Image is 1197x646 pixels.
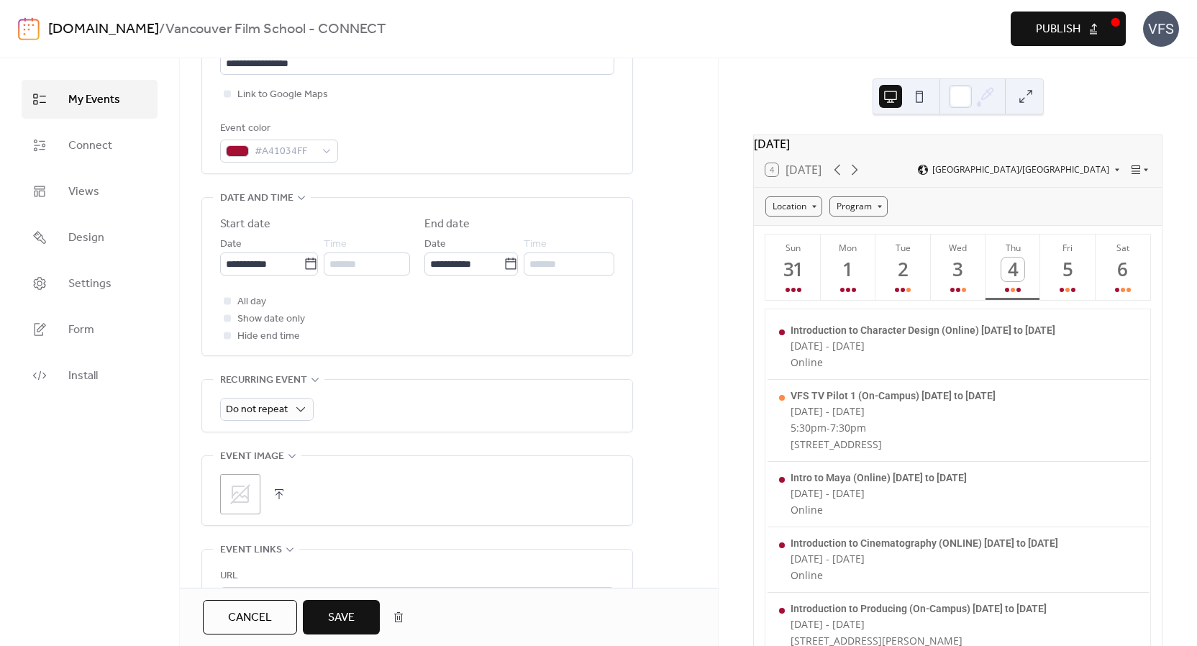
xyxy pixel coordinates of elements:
span: Time [524,236,547,253]
div: Tue [880,242,926,254]
div: 31 [781,258,805,281]
span: Time [324,236,347,253]
div: Thu [990,242,1036,254]
span: Install [68,368,98,385]
a: Design [22,218,158,257]
a: Install [22,356,158,395]
button: Wed3 [931,235,986,300]
div: Sat [1100,242,1146,254]
div: 3 [946,258,970,281]
div: 5 [1056,258,1080,281]
span: 7:30pm [830,421,866,435]
div: [DATE] - [DATE] [791,617,1047,631]
span: Hide end time [237,328,300,345]
span: 5:30pm [791,421,827,435]
b: / [159,16,165,43]
div: [DATE] - [DATE] [791,339,1055,352]
div: [DATE] - [DATE] [791,552,1058,565]
span: Cancel [228,609,272,627]
div: URL [220,568,611,585]
div: Introduction to Producing (On-Campus) [DATE] to [DATE] [791,603,1047,614]
button: Cancel [203,600,297,634]
a: Connect [22,126,158,165]
span: Date and time [220,190,293,207]
span: Views [68,183,99,201]
div: Event color [220,120,335,137]
div: Intro to Maya (Online) [DATE] to [DATE] [791,472,967,483]
a: My Events [22,80,158,119]
div: [STREET_ADDRESS] [791,437,996,451]
span: Recurring event [220,372,307,389]
span: - [827,421,830,435]
div: [DATE] [754,135,1162,153]
button: Sun31 [765,235,820,300]
span: Show date only [237,311,305,328]
span: Publish [1036,21,1080,38]
div: VFS TV Pilot 1 (On-Campus) [DATE] to [DATE] [791,390,996,401]
a: [DOMAIN_NAME] [48,16,159,43]
span: Settings [68,276,111,293]
button: Publish [1011,12,1126,46]
span: Design [68,229,104,247]
span: [GEOGRAPHIC_DATA]/[GEOGRAPHIC_DATA] [932,165,1109,174]
button: Thu4 [986,235,1040,300]
span: Save [328,609,355,627]
a: Form [22,310,158,349]
button: Mon1 [821,235,875,300]
div: Wed [935,242,981,254]
span: #A41034FF [255,143,315,160]
div: 6 [1111,258,1135,281]
span: Event links [220,542,282,559]
div: Online [791,355,1055,369]
div: Fri [1044,242,1091,254]
span: Link to Google Maps [237,86,328,104]
span: Event image [220,448,284,465]
div: [DATE] - [DATE] [791,486,967,500]
div: Start date [220,216,270,233]
button: Save [303,600,380,634]
div: [DATE] - [DATE] [791,404,996,418]
b: Vancouver Film School - CONNECT [165,16,386,43]
button: Fri5 [1040,235,1095,300]
span: Date [424,236,446,253]
button: Tue2 [875,235,930,300]
div: Introduction to Character Design (Online) [DATE] to [DATE] [791,324,1055,336]
div: Sun [770,242,816,254]
div: 2 [891,258,915,281]
div: VFS [1143,11,1179,47]
img: logo [18,17,40,40]
span: Do not repeat [226,400,288,419]
span: All day [237,294,266,311]
div: 4 [1001,258,1025,281]
div: Online [791,568,1058,582]
div: 1 [837,258,860,281]
a: Views [22,172,158,211]
div: Online [791,503,967,517]
div: Introduction to Cinematography (ONLINE) [DATE] to [DATE] [791,537,1058,549]
button: Sat6 [1096,235,1150,300]
div: Mon [825,242,871,254]
span: Connect [68,137,112,155]
span: My Events [68,91,120,109]
span: Date [220,236,242,253]
div: End date [424,216,470,233]
div: ; [220,474,260,514]
a: Settings [22,264,158,303]
span: Form [68,322,94,339]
